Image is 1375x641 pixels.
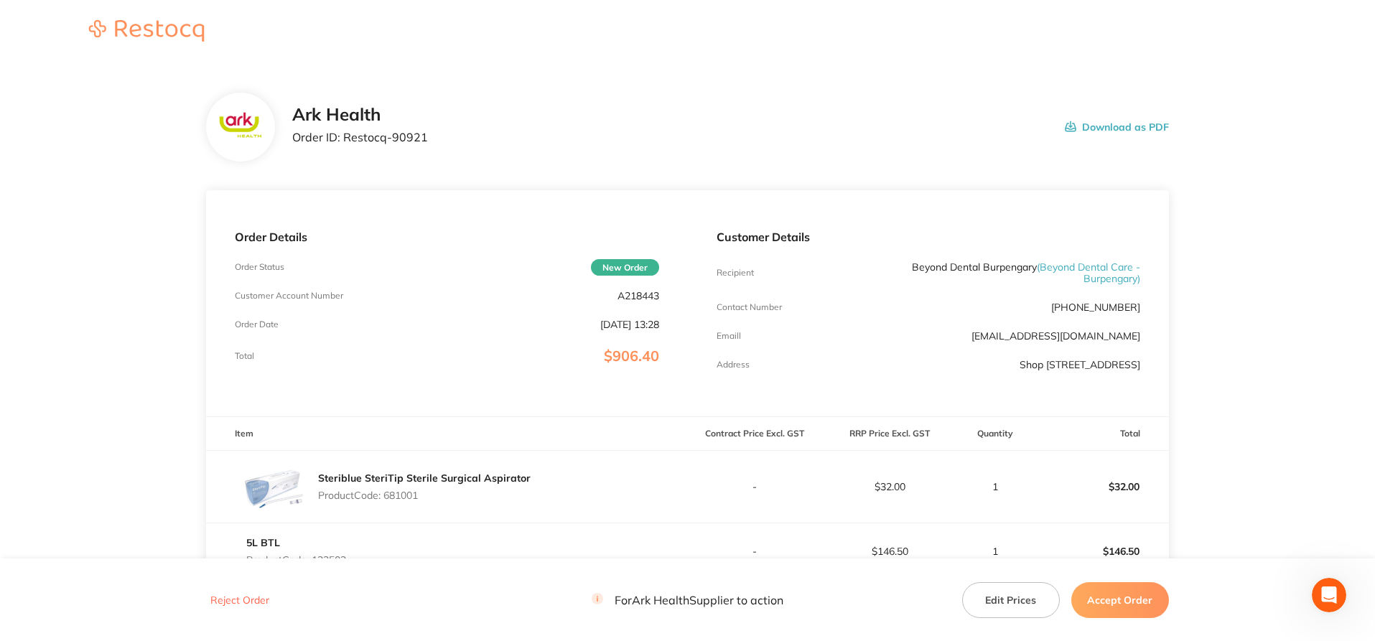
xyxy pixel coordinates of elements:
span: New Order [591,259,659,276]
p: [DATE] 13:28 [600,319,659,330]
span: ( Beyond Dental Care - Burpengary ) [1037,261,1140,285]
th: Total [1034,417,1169,451]
p: Product Code: 681001 [318,490,531,501]
a: Restocq logo [75,20,218,44]
p: $32.00 [823,481,956,492]
p: Address [717,360,750,370]
p: Product Code: 122502 [246,554,346,566]
p: Order ID: Restocq- 90921 [292,131,428,144]
th: Item [206,417,687,451]
p: $32.00 [1035,469,1168,504]
p: Order Date [235,319,279,329]
th: Contract Price Excl. GST [688,417,823,451]
p: Order Status [235,262,284,272]
p: - [689,546,822,557]
p: A218443 [617,290,659,301]
img: d2kwc2Y1ZA [235,451,307,523]
p: [PHONE_NUMBER] [1051,301,1140,313]
button: Accept Order [1071,581,1169,617]
button: Download as PDF [1065,105,1169,149]
p: Emaill [717,331,741,341]
p: Order Details [235,230,658,243]
p: For Ark Health Supplier to action [592,593,783,607]
a: 5L BTL [246,536,280,549]
iframe: Intercom live chat [1312,578,1346,612]
p: 1 [958,481,1033,492]
p: Beyond Dental Burpengary [857,261,1140,284]
p: - [689,481,822,492]
p: $146.50 [1035,534,1168,569]
button: Edit Prices [962,581,1060,617]
p: Shop [STREET_ADDRESS] [1020,359,1140,370]
th: RRP Price Excl. GST [822,417,957,451]
p: $146.50 [823,546,956,557]
span: $906.40 [604,347,659,365]
p: Customer Details [717,230,1140,243]
a: Steriblue SteriTip Sterile Surgical Aspirator [318,472,531,485]
p: Recipient [717,268,754,278]
button: Reject Order [206,594,274,607]
p: 1 [958,546,1033,557]
p: Customer Account Number [235,291,343,301]
h2: Ark Health [292,105,428,125]
img: Restocq logo [75,20,218,42]
img: c3FhZTAyaA [218,111,264,144]
p: Total [235,351,254,361]
p: Contact Number [717,302,782,312]
a: [EMAIL_ADDRESS][DOMAIN_NAME] [971,329,1140,342]
th: Quantity [957,417,1034,451]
